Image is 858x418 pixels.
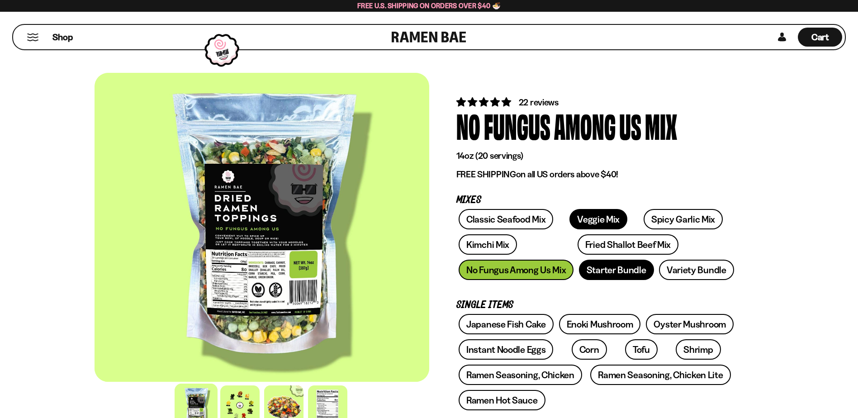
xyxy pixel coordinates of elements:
[578,234,678,255] a: Fried Shallot Beef Mix
[456,169,737,180] p: on all US orders above $40!
[52,28,73,47] a: Shop
[459,234,517,255] a: Kimchi Mix
[519,97,559,108] span: 22 reviews
[619,109,641,142] div: Us
[484,109,550,142] div: Fungus
[459,365,582,385] a: Ramen Seasoning, Chicken
[456,150,737,161] p: 14oz (20 servings)
[625,339,658,360] a: Tofu
[646,314,734,334] a: Oyster Mushroom
[459,314,554,334] a: Japanese Fish Cake
[459,209,553,229] a: Classic Seafood Mix
[459,390,545,410] a: Ramen Hot Sauce
[27,33,39,41] button: Mobile Menu Trigger
[676,339,721,360] a: Shrimp
[456,109,480,142] div: No
[659,260,734,280] a: Variety Bundle
[645,109,677,142] div: Mix
[357,1,501,10] span: Free U.S. Shipping on Orders over $40 🍜
[456,301,737,309] p: Single Items
[579,260,654,280] a: Starter Bundle
[644,209,723,229] a: Spicy Garlic Mix
[459,339,553,360] a: Instant Noodle Eggs
[569,209,627,229] a: Veggie Mix
[52,31,73,43] span: Shop
[811,32,829,43] span: Cart
[456,169,516,180] strong: FREE SHIPPING
[559,314,641,334] a: Enoki Mushroom
[554,109,616,142] div: Among
[456,96,513,108] span: 4.82 stars
[590,365,730,385] a: Ramen Seasoning, Chicken Lite
[572,339,607,360] a: Corn
[456,196,737,204] p: Mixes
[798,25,842,49] div: Cart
